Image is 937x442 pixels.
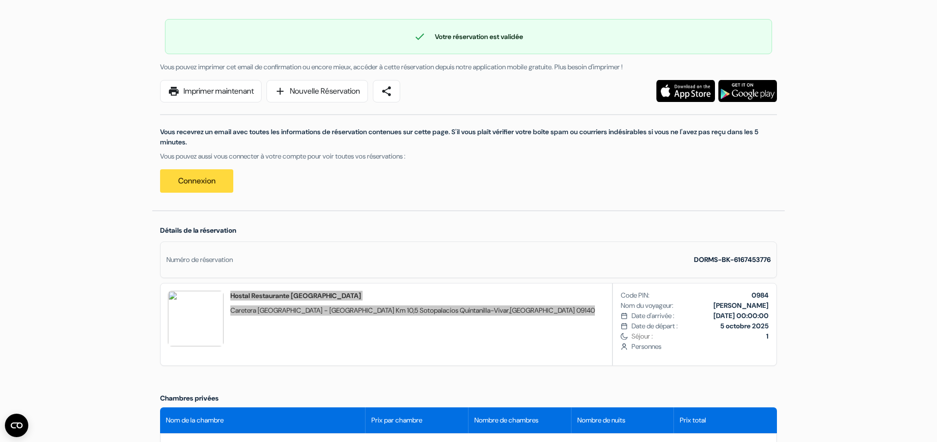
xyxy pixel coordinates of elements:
span: Date d'arrivée : [631,311,674,321]
span: check [414,31,426,42]
span: 09140 [576,306,595,315]
span: Nombre de nuits [577,415,625,425]
b: 1 [766,332,769,341]
span: print [168,85,180,97]
a: printImprimer maintenant [160,80,262,102]
span: Chambres privées [160,394,219,402]
strong: DORMS-BK-6167453776 [694,255,771,264]
span: [GEOGRAPHIC_DATA] [510,306,575,315]
div: Numéro de réservation [166,255,233,265]
b: 0984 [752,291,769,300]
span: , [230,305,595,316]
h2: Hostal Restaurante [GEOGRAPHIC_DATA] [230,291,595,301]
a: Connexion [160,169,233,193]
p: Vous pouvez aussi vous connecter à votre compte pour voir toutes vos réservations : [160,151,777,161]
p: Vous recevrez un email avec toutes les informations de réservation contenues sur cette page. S'il... [160,127,777,147]
span: Personnes [631,342,769,352]
span: Date de départ : [631,321,678,331]
span: Prix total [680,415,706,425]
span: Détails de la réservation [160,226,236,235]
b: [PERSON_NAME] [713,301,769,310]
span: Code PIN: [621,290,650,301]
span: Caretera [GEOGRAPHIC_DATA] - [GEOGRAPHIC_DATA] Km 10,5 Sotopalacios [230,306,458,315]
span: Nom de la chambre [166,415,224,425]
button: Ouvrir le widget CMP [5,414,28,437]
span: Vous pouvez imprimer cet email de confirmation ou encore mieux, accéder à cette réservation depui... [160,62,623,71]
b: 5 octobre 2025 [720,321,769,330]
span: Quintanilla-Vivar [460,306,509,315]
a: share [373,80,400,102]
span: share [381,85,392,97]
img: AWcLNQM2BzNUalI9 [168,291,224,346]
b: [DATE] 00:00:00 [713,311,769,320]
img: Téléchargez l'application gratuite [718,80,777,102]
span: Séjour : [631,331,769,342]
span: Nom du voyageur: [621,301,673,311]
div: Votre réservation est validée [165,31,772,42]
span: Nombre de chambres [474,415,538,425]
img: Téléchargez l'application gratuite [656,80,715,102]
span: add [274,85,286,97]
span: Prix par chambre [371,415,422,425]
a: addNouvelle Réservation [266,80,368,102]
